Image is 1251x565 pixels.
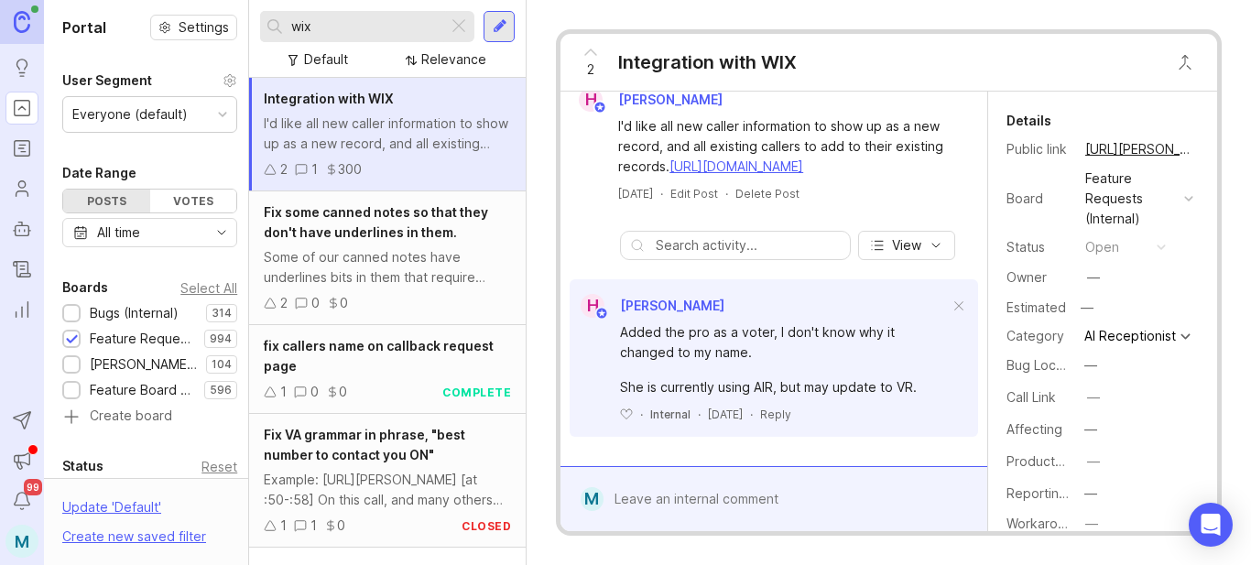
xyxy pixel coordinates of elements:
[1082,386,1105,409] button: Call Link
[90,303,179,323] div: Bugs (Internal)
[24,479,42,495] span: 99
[97,223,140,243] div: All time
[650,407,691,422] div: Internal
[62,497,161,527] div: Update ' Default '
[892,236,921,255] span: View
[5,444,38,477] button: Announcements
[72,104,188,125] div: Everyone (default)
[212,306,232,321] p: 314
[750,407,753,422] div: ·
[338,159,362,179] div: 300
[618,49,797,75] div: Integration with WIX
[1080,137,1199,161] a: [URL][PERSON_NAME]
[640,407,643,422] div: ·
[858,231,955,260] button: View
[291,16,441,37] input: Search...
[62,409,237,426] a: Create board
[62,277,108,299] div: Boards
[620,298,724,313] span: [PERSON_NAME]
[5,253,38,286] a: Changelog
[264,470,511,510] div: Example: [URL][PERSON_NAME] [at :50-:58] On this call, and many others I've heard, the VA says, "...
[90,329,195,349] div: Feature Requests (Internal)
[620,377,949,397] div: She is currently using AIR, but may update to VR.
[264,204,488,240] span: Fix some canned notes so that they don't have underlines in them.
[264,114,511,154] div: I'd like all new caller information to show up as a new record, and all existing callers to add t...
[249,191,526,325] a: Fix some canned notes so that they don't have underlines in them.Some of our canned notes have un...
[462,518,511,534] div: closed
[656,235,841,255] input: Search activity...
[568,88,737,112] a: H[PERSON_NAME]
[62,527,206,547] div: Create new saved filter
[1087,387,1100,407] div: —
[1006,516,1081,531] label: Workaround
[660,186,663,201] div: ·
[264,338,494,374] span: fix callers name on callback request page
[1080,512,1104,536] button: Workaround
[207,225,236,240] svg: toggle icon
[618,116,951,177] div: I'd like all new caller information to show up as a new record, and all existing callers to add t...
[1006,110,1051,132] div: Details
[210,331,232,346] p: 994
[1006,357,1086,373] label: Bug Location
[63,190,150,212] div: Posts
[1006,139,1071,159] div: Public link
[1006,389,1056,405] label: Call Link
[1167,44,1203,81] button: Close button
[1006,421,1062,437] label: Affecting
[421,49,486,70] div: Relevance
[280,382,287,402] div: 1
[620,322,949,363] div: Added the pro as a voter, I don't know why it changed to my name.
[1006,453,1104,469] label: ProductboardID
[670,186,718,201] div: Edit Post
[760,407,791,422] div: Reply
[62,16,106,38] h1: Portal
[5,212,38,245] a: Autopilot
[1006,189,1071,209] div: Board
[1084,419,1097,440] div: —
[201,462,237,472] div: Reset
[5,525,38,558] div: M
[587,60,594,80] span: 2
[62,455,103,477] div: Status
[310,516,317,536] div: 1
[311,159,318,179] div: 1
[337,516,345,536] div: 0
[280,159,288,179] div: 2
[212,357,232,372] p: 104
[581,487,604,511] div: M
[5,172,38,205] a: Users
[1084,355,1097,375] div: —
[280,516,287,536] div: 1
[179,18,229,37] span: Settings
[264,247,511,288] div: Some of our canned notes have underlines bits in them that require editing, which wastes time unn...
[150,190,237,212] div: Votes
[339,382,347,402] div: 0
[618,187,653,201] time: [DATE]
[593,101,607,114] img: member badge
[5,51,38,84] a: Ideas
[5,293,38,326] a: Reporting
[1087,267,1100,288] div: —
[304,49,348,70] div: Default
[570,294,724,318] a: H[PERSON_NAME]
[1084,330,1176,342] div: AI Receptionist
[62,162,136,184] div: Date Range
[249,78,526,191] a: Integration with WIXI'd like all new caller information to show up as a new record, and all exist...
[340,293,348,313] div: 0
[579,88,603,112] div: H
[5,92,38,125] a: Portal
[1087,451,1100,472] div: —
[14,11,30,32] img: Canny Home
[210,383,232,397] p: 596
[5,404,38,437] button: Send to Autopilot
[1006,301,1066,314] div: Estimated
[150,15,237,40] button: Settings
[311,293,320,313] div: 0
[595,307,609,321] img: member badge
[581,294,604,318] div: H
[1075,296,1099,320] div: —
[618,186,653,201] a: [DATE]
[90,354,197,375] div: [PERSON_NAME] (Public)
[669,158,803,174] a: [URL][DOMAIN_NAME]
